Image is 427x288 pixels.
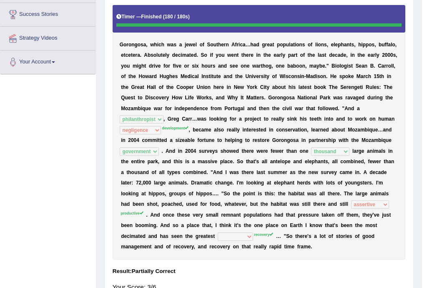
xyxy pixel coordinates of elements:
[290,42,293,48] b: a
[344,63,347,69] b: g
[309,63,314,69] b: m
[243,42,246,48] b: a
[287,63,290,69] b: b
[282,63,285,69] b: e
[393,52,396,58] b: s
[354,42,355,48] b: ,
[303,52,305,58] b: f
[165,52,166,58] b: l
[243,52,246,58] b: h
[337,63,339,69] b: o
[261,63,263,69] b: t
[289,42,290,48] b: l
[300,52,303,58] b: o
[293,63,296,69] b: b
[126,52,128,58] b: c
[332,52,335,58] b: e
[182,52,187,58] b: m
[387,42,388,48] b: f
[347,63,348,69] b: i
[158,63,161,69] b: e
[363,42,366,48] b: p
[201,63,204,69] b: h
[121,52,124,58] b: e
[146,42,147,48] b: ,
[173,42,176,48] b: s
[167,52,170,58] b: y
[384,63,386,69] b: r
[339,63,341,69] b: l
[188,14,190,20] b: )
[163,73,166,79] b: u
[210,42,213,48] b: o
[262,42,265,48] b: g
[374,42,376,48] b: ,
[364,63,367,69] b: n
[171,42,174,48] b: a
[338,52,341,58] b: a
[369,42,372,48] b: o
[309,52,312,58] b: h
[277,42,280,48] b: p
[155,63,158,69] b: v
[358,42,361,48] b: h
[227,52,231,58] b: w
[213,63,216,69] b: s
[161,52,163,58] b: t
[234,52,237,58] b: n
[276,63,279,69] b: o
[375,52,377,58] b: l
[239,42,240,48] b: i
[121,73,124,79] b: o
[163,63,165,69] b: f
[150,42,154,48] b: w
[235,42,236,48] b: f
[272,42,274,48] b: t
[392,42,395,48] b: o
[200,42,203,48] b: o
[385,52,388,58] b: 0
[246,52,249,58] b: e
[137,63,138,69] b: i
[374,63,375,69] b: .
[144,63,146,69] b: t
[283,42,286,48] b: p
[176,63,179,69] b: v
[218,42,221,48] b: h
[308,42,311,48] b: o
[281,52,282,58] b: l
[131,52,133,58] b: t
[154,63,155,69] b: i
[270,42,273,48] b: a
[359,63,362,69] b: e
[224,42,226,48] b: r
[299,63,302,69] b: o
[133,52,136,58] b: e
[138,73,142,79] b: H
[291,52,294,58] b: a
[149,63,152,69] b: d
[210,52,211,58] b: i
[293,42,295,48] b: t
[386,63,388,69] b: r
[160,73,163,79] b: H
[186,42,189,48] b: e
[394,63,395,69] b: ,
[256,52,258,58] b: i
[312,52,315,58] b: e
[141,14,162,20] b: Finished
[311,42,312,48] b: f
[124,73,126,79] b: f
[191,73,192,79] b: i
[157,42,158,48] b: i
[258,52,261,58] b: n
[256,42,259,48] b: d
[348,63,351,69] b: s
[244,63,246,69] b: n
[259,63,261,69] b: r
[192,63,195,69] b: s
[203,42,204,48] b: f
[335,63,337,69] b: i
[271,63,273,69] b: ,
[152,63,154,69] b: r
